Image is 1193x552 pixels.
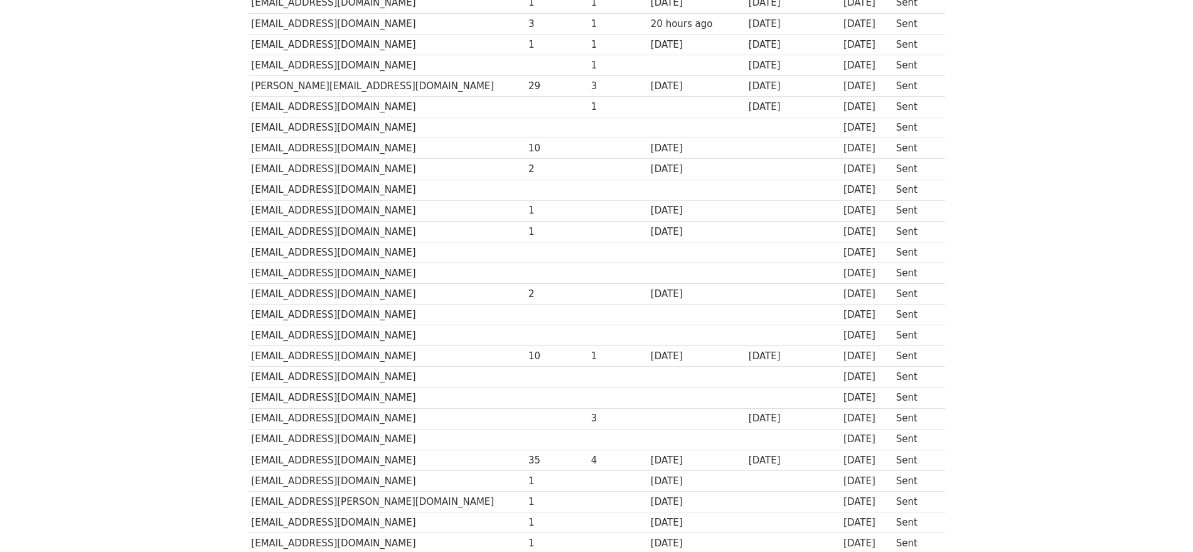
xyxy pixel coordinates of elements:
[249,325,526,346] td: [EMAIL_ADDRESS][DOMAIN_NAME]
[249,512,526,533] td: [EMAIL_ADDRESS][DOMAIN_NAME]
[749,453,838,468] div: [DATE]
[249,76,526,97] td: [PERSON_NAME][EMAIL_ADDRESS][DOMAIN_NAME]
[843,474,890,489] div: [DATE]
[1130,492,1193,552] iframe: Chat Widget
[843,411,890,426] div: [DATE]
[528,453,585,468] div: 35
[651,516,742,530] div: [DATE]
[651,225,742,239] div: [DATE]
[843,121,890,135] div: [DATE]
[749,100,838,114] div: [DATE]
[843,328,890,343] div: [DATE]
[249,13,526,34] td: [EMAIL_ADDRESS][DOMAIN_NAME]
[591,453,645,468] div: 4
[843,536,890,551] div: [DATE]
[749,58,838,73] div: [DATE]
[843,453,890,468] div: [DATE]
[893,13,938,34] td: Sent
[651,495,742,509] div: [DATE]
[249,284,526,305] td: [EMAIL_ADDRESS][DOMAIN_NAME]
[843,432,890,446] div: [DATE]
[249,346,526,367] td: [EMAIL_ADDRESS][DOMAIN_NAME]
[843,308,890,322] div: [DATE]
[651,141,742,156] div: [DATE]
[843,391,890,405] div: [DATE]
[528,495,585,509] div: 1
[249,305,526,325] td: [EMAIL_ADDRESS][DOMAIN_NAME]
[893,242,938,262] td: Sent
[893,159,938,180] td: Sent
[651,536,742,551] div: [DATE]
[249,55,526,75] td: [EMAIL_ADDRESS][DOMAIN_NAME]
[843,246,890,260] div: [DATE]
[893,450,938,470] td: Sent
[528,38,585,52] div: 1
[249,408,526,429] td: [EMAIL_ADDRESS][DOMAIN_NAME]
[843,141,890,156] div: [DATE]
[893,138,938,159] td: Sent
[749,17,838,31] div: [DATE]
[591,100,645,114] div: 1
[843,370,890,384] div: [DATE]
[528,349,585,364] div: 10
[528,203,585,218] div: 1
[249,159,526,180] td: [EMAIL_ADDRESS][DOMAIN_NAME]
[893,200,938,221] td: Sent
[893,221,938,242] td: Sent
[651,349,742,364] div: [DATE]
[893,346,938,367] td: Sent
[843,79,890,94] div: [DATE]
[651,79,742,94] div: [DATE]
[651,162,742,176] div: [DATE]
[843,287,890,301] div: [DATE]
[528,287,585,301] div: 2
[591,349,645,364] div: 1
[528,162,585,176] div: 2
[893,305,938,325] td: Sent
[528,516,585,530] div: 1
[528,225,585,239] div: 1
[528,141,585,156] div: 10
[749,411,838,426] div: [DATE]
[893,180,938,200] td: Sent
[893,512,938,533] td: Sent
[893,284,938,305] td: Sent
[843,225,890,239] div: [DATE]
[843,203,890,218] div: [DATE]
[249,180,526,200] td: [EMAIL_ADDRESS][DOMAIN_NAME]
[843,349,890,364] div: [DATE]
[249,138,526,159] td: [EMAIL_ADDRESS][DOMAIN_NAME]
[893,76,938,97] td: Sent
[749,38,838,52] div: [DATE]
[651,38,742,52] div: [DATE]
[591,411,645,426] div: 3
[843,58,890,73] div: [DATE]
[528,536,585,551] div: 1
[528,79,585,94] div: 29
[893,491,938,512] td: Sent
[249,221,526,242] td: [EMAIL_ADDRESS][DOMAIN_NAME]
[893,97,938,117] td: Sent
[528,17,585,31] div: 3
[893,325,938,346] td: Sent
[893,34,938,55] td: Sent
[651,453,742,468] div: [DATE]
[249,200,526,221] td: [EMAIL_ADDRESS][DOMAIN_NAME]
[249,262,526,283] td: [EMAIL_ADDRESS][DOMAIN_NAME]
[893,117,938,138] td: Sent
[651,287,742,301] div: [DATE]
[843,162,890,176] div: [DATE]
[249,470,526,491] td: [EMAIL_ADDRESS][DOMAIN_NAME]
[528,474,585,489] div: 1
[893,387,938,408] td: Sent
[651,203,742,218] div: [DATE]
[249,117,526,138] td: [EMAIL_ADDRESS][DOMAIN_NAME]
[249,429,526,450] td: [EMAIL_ADDRESS][DOMAIN_NAME]
[249,450,526,470] td: [EMAIL_ADDRESS][DOMAIN_NAME]
[843,38,890,52] div: [DATE]
[893,262,938,283] td: Sent
[249,491,526,512] td: [EMAIL_ADDRESS][PERSON_NAME][DOMAIN_NAME]
[249,242,526,262] td: [EMAIL_ADDRESS][DOMAIN_NAME]
[893,429,938,450] td: Sent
